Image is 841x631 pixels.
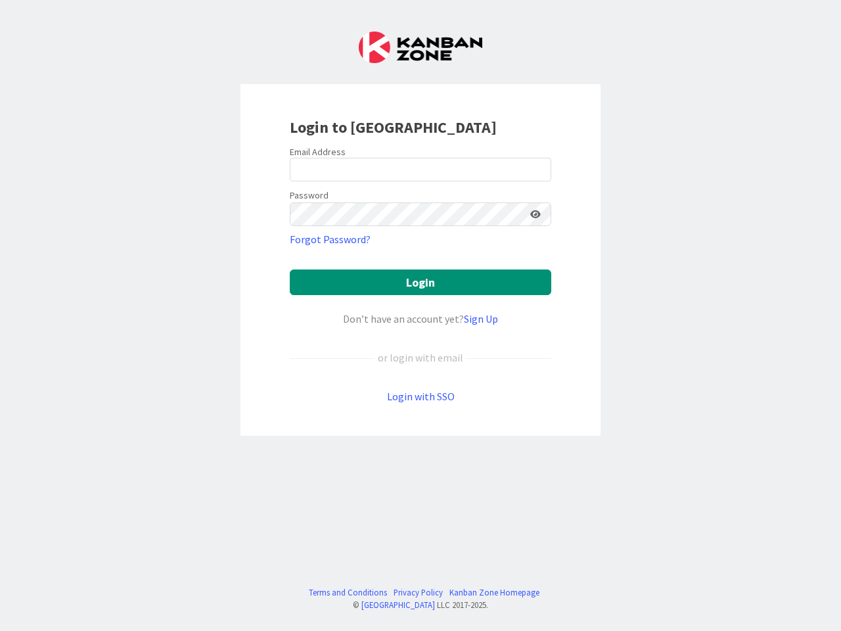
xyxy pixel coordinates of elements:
a: [GEOGRAPHIC_DATA] [361,599,435,610]
div: Don’t have an account yet? [290,311,551,327]
div: or login with email [375,350,466,365]
a: Terms and Conditions [309,586,387,599]
a: Sign Up [464,312,498,325]
label: Email Address [290,146,346,158]
a: Kanban Zone Homepage [449,586,539,599]
img: Kanban Zone [359,32,482,63]
a: Privacy Policy [394,586,443,599]
b: Login to [GEOGRAPHIC_DATA] [290,117,497,137]
button: Login [290,269,551,295]
div: © LLC 2017- 2025 . [302,599,539,611]
a: Forgot Password? [290,231,371,247]
label: Password [290,189,329,202]
a: Login with SSO [387,390,455,403]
